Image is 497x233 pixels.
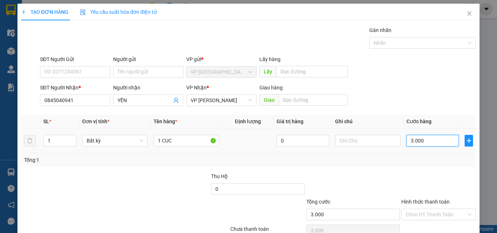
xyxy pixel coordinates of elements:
[332,115,403,129] th: Ghi chú
[465,135,473,146] button: plus
[259,56,281,62] span: Lấy hàng
[259,66,276,77] span: Lấy
[276,66,348,77] input: Dọc đường
[277,118,303,124] span: Giá trị hàng
[277,135,329,146] input: 0
[335,135,401,146] input: Ghi Chú
[465,138,473,144] span: plus
[154,118,177,124] span: Tên hàng
[80,9,157,15] span: Yêu cầu xuất hóa đơn điện tử
[369,27,391,33] label: Gán nhãn
[154,135,219,146] input: VD: Bàn, Ghế
[406,118,432,124] span: Cước hàng
[40,84,110,92] div: SĐT Người Nhận
[259,85,283,91] span: Giao hàng
[21,9,26,15] span: plus
[259,94,279,106] span: Giao
[191,67,252,77] span: VP Sài Gòn
[82,118,110,124] span: Đơn vị tính
[43,118,49,124] span: SL
[113,55,183,63] div: Người gửi
[401,199,450,205] label: Hình thức thanh toán
[24,135,36,146] button: delete
[279,94,348,106] input: Dọc đường
[186,85,207,91] span: VP Nhận
[191,95,252,106] span: VP Phan Thiết
[80,9,86,15] img: icon
[306,199,330,205] span: Tổng cước
[235,118,261,124] span: Định lượng
[87,135,143,146] span: Bất kỳ
[40,55,110,63] div: SĐT Người Gửi
[113,84,183,92] div: Người nhận
[466,11,472,16] span: close
[186,55,257,63] div: VP gửi
[459,4,480,24] button: Close
[24,156,192,164] div: Tổng: 1
[173,97,179,103] span: user-add
[211,173,228,179] span: Thu Hộ
[21,9,68,15] span: TẠO ĐƠN HÀNG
